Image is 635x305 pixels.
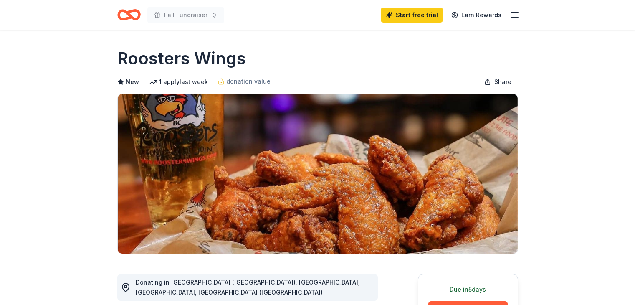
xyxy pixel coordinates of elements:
a: donation value [218,76,271,86]
button: Share [478,74,518,90]
span: donation value [226,76,271,86]
span: Fall Fundraiser [164,10,207,20]
a: Earn Rewards [446,8,506,23]
h1: Roosters Wings [117,47,246,70]
div: Due in 5 days [428,285,508,295]
button: Fall Fundraiser [147,7,224,23]
span: Donating in [GEOGRAPHIC_DATA] ([GEOGRAPHIC_DATA]); [GEOGRAPHIC_DATA]; [GEOGRAPHIC_DATA]; [GEOGRAP... [136,279,360,296]
a: Start free trial [381,8,443,23]
a: Home [117,5,141,25]
span: New [126,77,139,87]
img: Image for Roosters Wings [118,94,518,254]
span: Share [494,77,511,87]
div: 1 apply last week [149,77,208,87]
